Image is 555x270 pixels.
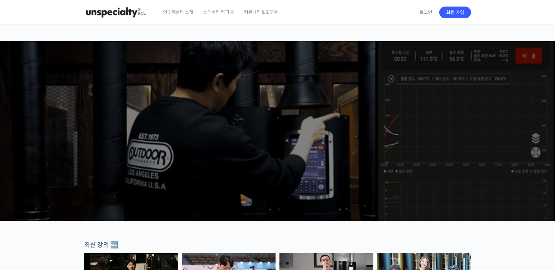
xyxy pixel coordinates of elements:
[7,100,548,133] p: [PERSON_NAME]을 다하는 당신을 위해, 최고와 함께 만든 커피 클래스
[84,241,471,249] div: 최신 강의 🆕
[416,5,436,20] a: 로그인
[439,7,471,18] a: 회원 가입
[7,136,548,145] p: 시간과 장소에 구애받지 않고, 검증된 커리큘럼으로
